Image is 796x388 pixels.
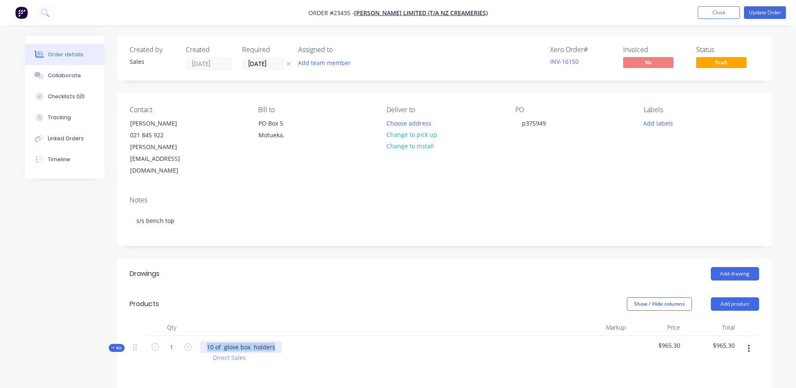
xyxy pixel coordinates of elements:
[213,353,246,362] span: Direct Sales
[25,128,104,149] button: Linked Orders
[48,135,84,142] div: Linked Orders
[251,117,335,144] div: PO Box 5Motueka,
[25,149,104,170] button: Timeline
[698,6,740,19] button: Close
[623,46,686,54] div: Invoiced
[696,46,759,54] div: Status
[15,6,28,19] img: Factory
[515,117,553,129] div: p375949
[298,57,355,68] button: Add team member
[293,57,355,68] button: Add team member
[48,114,71,121] div: Tracking
[382,117,436,128] button: Choose address
[644,106,759,114] div: Labels
[25,86,104,107] button: Checklists 0/0
[130,106,245,114] div: Contact
[48,156,70,163] div: Timeline
[130,118,200,129] div: [PERSON_NAME]
[687,341,735,350] span: $965.30
[258,129,328,141] div: Motueka,
[186,46,232,54] div: Created
[130,196,759,204] div: Notes
[711,267,759,281] button: Add drawing
[130,141,200,176] div: [PERSON_NAME][EMAIL_ADDRESS][DOMAIN_NAME]
[25,65,104,86] button: Collaborate
[308,9,354,17] span: Order #23435 -
[744,6,786,19] button: Update Order
[48,72,81,79] div: Collaborate
[354,9,488,17] a: [PERSON_NAME] Limited (T/A NZ Creameries)
[130,299,159,309] div: Products
[550,46,613,54] div: Xero Order #
[130,129,200,141] div: 021 845 922
[627,297,692,311] button: Show / Hide columns
[111,345,122,351] span: Kit
[48,51,84,58] div: Order details
[629,319,684,336] div: Price
[130,208,759,233] div: s/s bench top
[684,319,738,336] div: Total
[382,140,438,152] button: Change to install
[623,57,673,68] span: No
[123,117,207,177] div: [PERSON_NAME]021 845 922[PERSON_NAME][EMAIL_ADDRESS][DOMAIN_NAME]
[25,44,104,65] button: Order details
[109,344,125,352] div: Kit
[130,46,176,54] div: Created by
[696,57,746,68] span: Draft
[146,319,197,336] div: Qty
[711,297,759,311] button: Add product
[639,117,678,128] button: Add labels
[200,341,282,353] div: 10 of glove box holders
[632,341,680,350] span: $965.30
[25,107,104,128] button: Tracking
[298,46,382,54] div: Assigned to
[574,319,629,336] div: Markup
[130,57,176,66] div: Sales
[130,269,159,279] div: Drawings
[242,46,288,54] div: Required
[386,106,501,114] div: Deliver to
[550,58,579,66] a: INV-16150
[515,106,630,114] div: PO
[382,129,441,140] button: Change to pick up
[258,106,373,114] div: Bill to
[258,118,328,129] div: PO Box 5
[48,93,85,100] div: Checklists 0/0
